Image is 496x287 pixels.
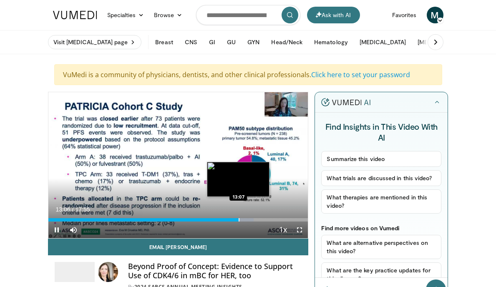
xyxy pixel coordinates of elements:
[75,206,90,213] span: 17:55
[321,224,441,232] p: Find more videos on Vumedi
[242,34,264,50] button: GYN
[321,170,441,186] button: What trials are discussed in this video?
[55,262,95,282] img: 2024 SABCS Annual Meeting Insights Hub
[204,34,220,50] button: GI
[427,7,443,23] a: M
[48,222,65,238] button: Pause
[274,222,291,238] button: Playback Rate
[207,162,269,197] img: image.jpeg
[321,98,370,106] img: vumedi-ai-logo.v2.svg
[149,7,187,23] a: Browse
[321,151,441,167] button: Summarize this video
[355,34,411,50] button: [MEDICAL_DATA]
[128,262,302,280] h4: Beyond Proof of Concept: Evidence to Support Use of CDK4/6 in mBC for HER, too
[53,11,97,19] img: VuMedi Logo
[321,262,441,287] button: What are the key practice updates for this disease?
[196,5,300,25] input: Search topics, interventions
[48,92,308,238] video-js: Video Player
[54,64,442,85] div: VuMedi is a community of physicians, dentists, and other clinical professionals.
[65,222,82,238] button: Mute
[321,189,441,214] button: What therapies are mentioned in this video?
[180,34,202,50] button: CNS
[321,235,441,259] button: What are alternative perspectives on this video?
[387,7,422,23] a: Favorites
[413,34,469,50] button: [MEDICAL_DATA]
[311,70,410,79] a: Click here to set your password
[102,7,149,23] a: Specialties
[309,34,353,50] button: Hematology
[72,206,74,213] span: /
[150,34,178,50] button: Breast
[48,218,308,222] div: Progress Bar
[291,222,308,238] button: Fullscreen
[321,121,441,143] h4: Find Insights in This Video With AI
[48,35,142,49] a: Visit [MEDICAL_DATA] page
[266,34,307,50] button: Head/Neck
[98,262,118,282] img: Avatar
[307,7,360,23] button: Ask with AI
[56,206,70,213] span: 13:06
[48,239,309,255] a: Email [PERSON_NAME]
[222,34,241,50] button: GU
